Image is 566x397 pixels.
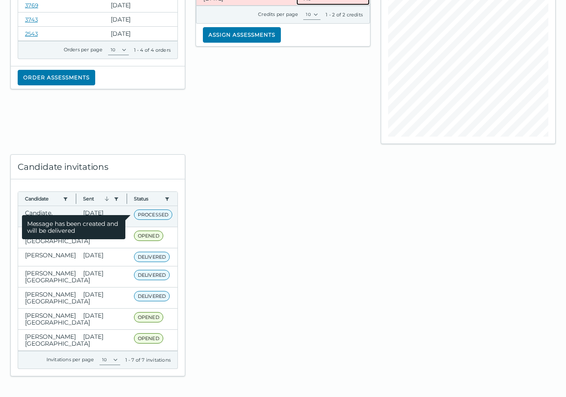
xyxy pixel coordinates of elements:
[18,330,76,350] clr-dg-cell: [PERSON_NAME][GEOGRAPHIC_DATA]
[134,209,173,220] span: PROCESSED
[134,291,170,301] span: DELIVERED
[76,266,127,287] clr-dg-cell: [DATE]
[22,215,125,239] span: Message has been created and will be delivered
[76,330,127,350] clr-dg-cell: [DATE]
[134,47,171,53] div: 1 - 4 of 4 orders
[25,16,38,23] a: 3743
[76,288,127,308] clr-dg-cell: [DATE]
[134,195,161,202] button: Status
[18,309,76,329] clr-dg-cell: [PERSON_NAME][GEOGRAPHIC_DATA]
[18,288,76,308] clr-dg-cell: [PERSON_NAME][GEOGRAPHIC_DATA]
[104,27,177,41] clr-dg-cell: [DATE]
[203,27,281,43] button: Assign assessments
[76,309,127,329] clr-dg-cell: [DATE]
[25,30,38,37] a: 2543
[76,248,127,266] clr-dg-cell: [DATE]
[125,356,171,363] div: 1 - 7 of 7 invitations
[134,231,163,241] span: OPENED
[83,195,110,202] button: Sent
[18,266,76,287] clr-dg-cell: [PERSON_NAME][GEOGRAPHIC_DATA]
[25,2,38,9] a: 3769
[104,13,177,26] clr-dg-cell: [DATE]
[25,195,59,202] button: Candidate
[64,47,103,53] label: Orders per page
[73,189,79,208] button: Column resize handle
[18,248,76,266] clr-dg-cell: [PERSON_NAME]
[18,70,95,85] button: Order assessments
[134,333,163,344] span: OPENED
[258,11,298,17] label: Credits per page
[134,252,170,262] span: DELIVERED
[134,270,170,280] span: DELIVERED
[124,189,130,208] button: Column resize handle
[47,356,94,363] label: Invitations per page
[134,312,163,322] span: OPENED
[11,155,185,179] div: Candidate invitations
[326,11,363,18] div: 1 - 2 of 2 credits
